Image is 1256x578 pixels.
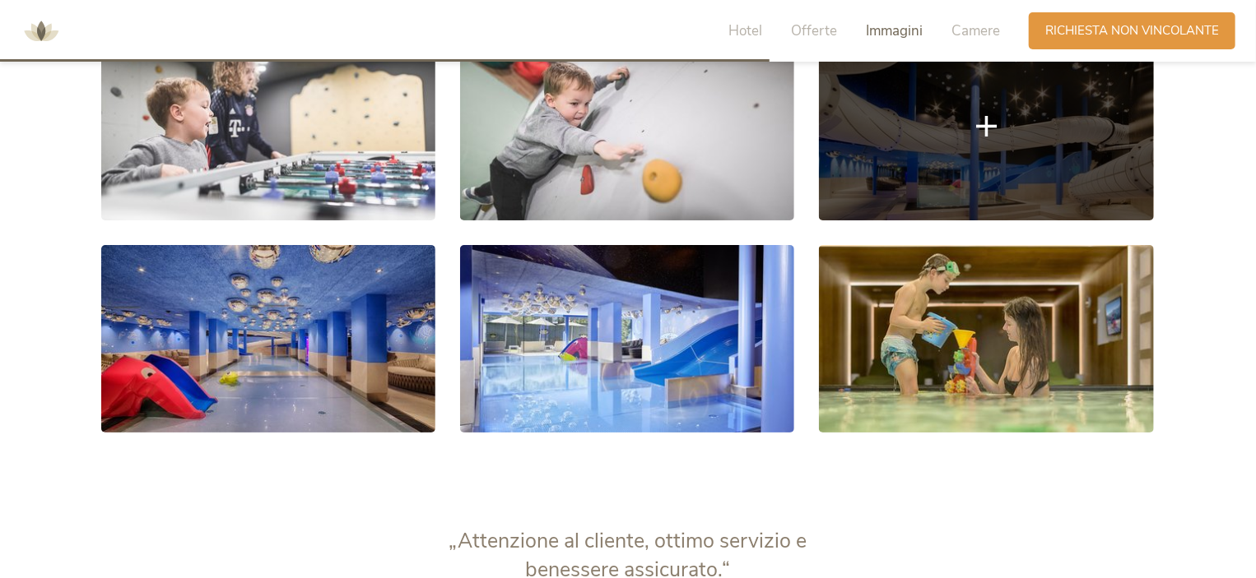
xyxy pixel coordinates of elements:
span: Camere [951,21,1000,40]
img: AMONTI & LUNARIS Wellnessresort [16,7,66,56]
span: Offerte [791,21,837,40]
a: AMONTI & LUNARIS Wellnessresort [16,25,66,36]
span: Immagini [866,21,923,40]
span: Hotel [728,21,762,40]
span: Richiesta non vincolante [1045,22,1219,39]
